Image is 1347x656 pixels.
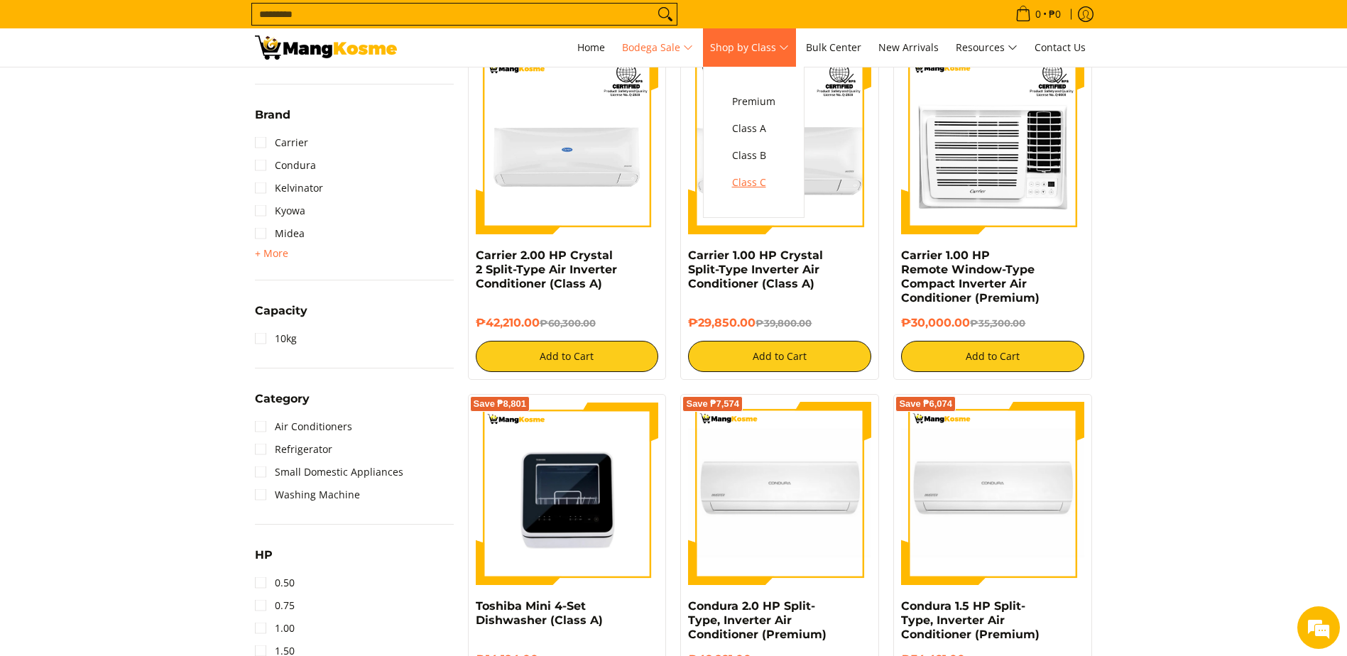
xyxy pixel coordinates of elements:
[688,402,871,585] img: condura-split-type-inverter-air-conditioner-class-b-full-view-mang-kosme
[622,39,693,57] span: Bodega Sale
[710,39,789,57] span: Shop by Class
[970,317,1025,329] del: ₱35,300.00
[255,199,305,222] a: Kyowa
[732,120,775,138] span: Class A
[577,40,605,54] span: Home
[1027,28,1093,67] a: Contact Us
[255,617,295,640] a: 1.00
[732,174,775,192] span: Class C
[255,461,403,483] a: Small Domestic Appliances
[901,248,1040,305] a: Carrier 1.00 HP Remote Window-Type Compact Inverter Air Conditioner (Premium)
[255,248,288,259] span: + More
[686,400,739,408] span: Save ₱7,574
[255,572,295,594] a: 0.50
[255,154,316,177] a: Condura
[255,305,307,317] span: Capacity
[255,177,323,199] a: Kelvinator
[732,147,775,165] span: Class B
[476,402,659,585] img: Toshiba Mini 4-Set Dishwasher (Class A)
[255,438,332,461] a: Refrigerator
[725,169,782,196] a: Class C
[255,393,310,415] summary: Open
[476,51,659,234] img: Carrier 2.00 HP Crystal 2 Split-Type Air Inverter Conditioner (Class A)
[901,341,1084,372] button: Add to Cart
[255,550,273,561] span: HP
[688,51,871,234] img: Carrier 1.00 HP Crystal Split-Type Inverter Air Conditioner (Class A)
[255,245,288,262] summary: Open
[476,316,659,330] h6: ₱42,210.00
[255,393,310,405] span: Category
[878,40,939,54] span: New Arrivals
[255,327,297,350] a: 10kg
[255,35,397,60] img: Bodega Sale l Mang Kosme: Cost-Efficient &amp; Quality Home Appliances
[899,400,952,408] span: Save ₱6,074
[1033,9,1043,19] span: 0
[688,316,871,330] h6: ₱29,850.00
[901,51,1084,234] img: Carrier 1.00 HP Remote Window-Type Compact Inverter Air Conditioner (Premium)
[806,40,861,54] span: Bulk Center
[255,483,360,506] a: Washing Machine
[732,93,775,111] span: Premium
[255,550,273,572] summary: Open
[255,109,290,121] span: Brand
[476,599,603,627] a: Toshiba Mini 4-Set Dishwasher (Class A)
[255,222,305,245] a: Midea
[570,28,612,67] a: Home
[949,28,1025,67] a: Resources
[540,317,596,329] del: ₱60,300.00
[255,594,295,617] a: 0.75
[756,317,812,329] del: ₱39,800.00
[654,4,677,25] button: Search
[255,305,307,327] summary: Open
[476,341,659,372] button: Add to Cart
[255,415,352,438] a: Air Conditioners
[255,109,290,131] summary: Open
[688,248,823,290] a: Carrier 1.00 HP Crystal Split-Type Inverter Air Conditioner (Class A)
[901,316,1084,330] h6: ₱30,000.00
[901,599,1040,641] a: Condura 1.5 HP Split-Type, Inverter Air Conditioner (Premium)
[688,341,871,372] button: Add to Cart
[411,28,1093,67] nav: Main Menu
[725,88,782,115] a: Premium
[615,28,700,67] a: Bodega Sale
[725,115,782,142] a: Class A
[1047,9,1063,19] span: ₱0
[1011,6,1065,22] span: •
[688,599,827,641] a: Condura 2.0 HP Split-Type, Inverter Air Conditioner (Premium)
[956,39,1018,57] span: Resources
[871,28,946,67] a: New Arrivals
[476,248,617,290] a: Carrier 2.00 HP Crystal 2 Split-Type Air Inverter Conditioner (Class A)
[799,28,868,67] a: Bulk Center
[703,28,796,67] a: Shop by Class
[1035,40,1086,54] span: Contact Us
[255,131,308,154] a: Carrier
[901,402,1084,585] img: condura-split-type-inverter-air-conditioner-class-b-full-view-mang-kosme
[725,142,782,169] a: Class B
[474,400,527,408] span: Save ₱8,801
